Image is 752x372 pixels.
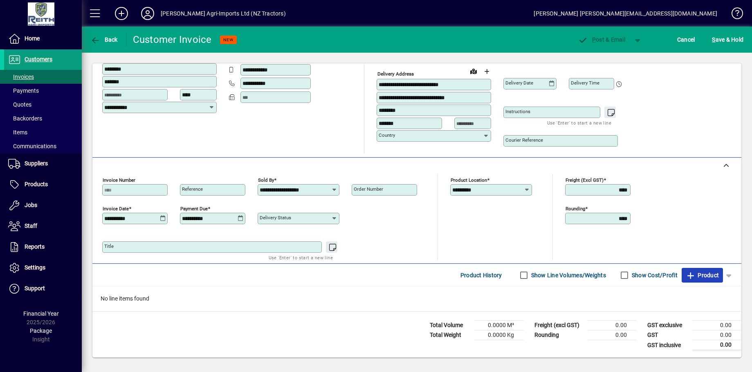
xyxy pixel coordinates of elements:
a: Quotes [4,98,82,111]
span: NEW [223,37,233,42]
span: Cancel [677,33,695,46]
span: Communications [8,143,56,149]
span: Backorders [8,115,42,122]
a: View on map [467,65,480,78]
app-page-header-button: Back [82,32,127,47]
td: GST [643,330,692,340]
span: Settings [25,264,45,271]
button: Post & Email [574,32,629,47]
mat-label: Payment due [180,206,208,212]
mat-label: Sold by [258,177,274,183]
mat-label: Reference [182,186,203,192]
span: Back [90,36,118,43]
td: Total Volume [426,321,475,330]
td: 0.00 [588,330,637,340]
a: Settings [4,258,82,278]
td: 0.00 [588,321,637,330]
span: Product [686,269,719,282]
mat-label: Freight (excl GST) [566,177,604,183]
span: Jobs [25,202,37,208]
mat-label: Invoice date [103,206,129,212]
td: Rounding [530,330,588,340]
a: Reports [4,237,82,257]
span: Staff [25,223,37,229]
span: Suppliers [25,160,48,167]
mat-label: Country [379,132,395,138]
button: Add [108,6,135,21]
button: Choose address [480,65,493,78]
div: [PERSON_NAME] [PERSON_NAME][EMAIL_ADDRESS][DOMAIN_NAME] [534,7,717,20]
mat-label: Courier Reference [505,137,543,143]
mat-label: Invoice number [103,177,135,183]
td: GST exclusive [643,321,692,330]
a: Home [4,29,82,49]
button: Back [88,32,120,47]
span: Home [25,35,40,42]
span: Financial Year [23,310,59,317]
td: Freight (excl GST) [530,321,588,330]
a: Payments [4,84,82,98]
mat-label: Product location [451,177,487,183]
td: GST inclusive [643,340,692,350]
mat-label: Rounding [566,206,585,212]
a: Jobs [4,195,82,216]
button: Product [682,268,723,283]
mat-label: Title [104,243,114,249]
button: Profile [135,6,161,21]
mat-label: Order number [354,186,383,192]
label: Show Cost/Profit [630,271,678,279]
button: Cancel [675,32,697,47]
a: Suppliers [4,154,82,174]
span: ost & Email [578,36,625,43]
span: P [592,36,596,43]
a: Knowledge Base [725,2,742,28]
td: Total Weight [426,330,475,340]
span: Customers [25,56,52,62]
span: Support [25,285,45,292]
mat-hint: Use 'Enter' to start a new line [547,118,611,127]
span: S [712,36,715,43]
span: Quotes [8,101,31,108]
td: 0.0000 M³ [475,321,524,330]
span: ave & Hold [712,33,743,46]
a: Communications [4,139,82,153]
a: Support [4,278,82,299]
span: Product History [460,269,502,282]
td: 0.00 [692,340,741,350]
a: Staff [4,216,82,236]
mat-hint: Use 'Enter' to start a new line [269,253,333,262]
button: Save & Hold [710,32,745,47]
div: Customer Invoice [133,33,212,46]
div: [PERSON_NAME] Agri-Imports Ltd (NZ Tractors) [161,7,286,20]
span: Products [25,181,48,187]
span: Reports [25,243,45,250]
span: Payments [8,87,39,94]
a: Invoices [4,70,82,84]
mat-label: Delivery status [260,215,291,221]
span: Package [30,327,52,334]
td: 0.0000 Kg [475,330,524,340]
mat-label: Delivery time [571,80,599,86]
mat-label: Delivery date [505,80,533,86]
div: No line items found [92,286,741,311]
span: Items [8,129,27,136]
td: 0.00 [692,321,741,330]
mat-label: Instructions [505,109,530,114]
a: Products [4,174,82,195]
button: Product History [457,268,505,283]
a: Items [4,125,82,139]
a: Backorders [4,111,82,125]
label: Show Line Volumes/Weights [530,271,606,279]
td: 0.00 [692,330,741,340]
span: Invoices [8,74,34,80]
